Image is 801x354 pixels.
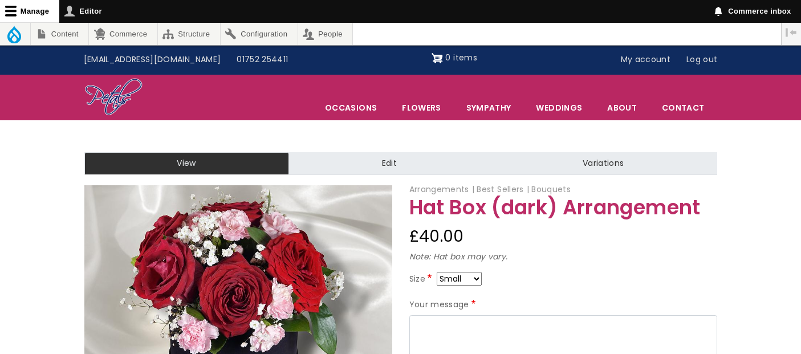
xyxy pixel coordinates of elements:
em: Note: Hat box may vary. [409,251,508,262]
span: Occasions [313,96,389,120]
label: Your message [409,298,478,312]
a: Sympathy [454,96,523,120]
a: Content [31,23,88,45]
a: About [595,96,649,120]
nav: Tabs [76,152,726,175]
span: Best Sellers [477,184,529,195]
a: People [298,23,353,45]
img: Home [84,78,143,117]
a: Structure [158,23,220,45]
span: Bouquets [531,184,571,195]
a: Contact [650,96,716,120]
a: Commerce [89,23,157,45]
h1: Hat Box (dark) Arrangement [409,197,717,219]
a: Variations [490,152,717,175]
a: Shopping cart 0 items [432,49,477,67]
label: Size [409,272,434,286]
span: Arrangements [409,184,475,195]
a: Log out [678,49,725,71]
a: Edit [289,152,490,175]
button: Vertical orientation [782,23,801,42]
span: 0 items [445,52,477,63]
a: Flowers [390,96,453,120]
div: £40.00 [409,223,717,250]
a: Configuration [221,23,298,45]
a: My account [613,49,679,71]
a: [EMAIL_ADDRESS][DOMAIN_NAME] [76,49,229,71]
span: Weddings [524,96,594,120]
img: Shopping cart [432,49,443,67]
a: View [84,152,289,175]
a: 01752 254411 [229,49,296,71]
